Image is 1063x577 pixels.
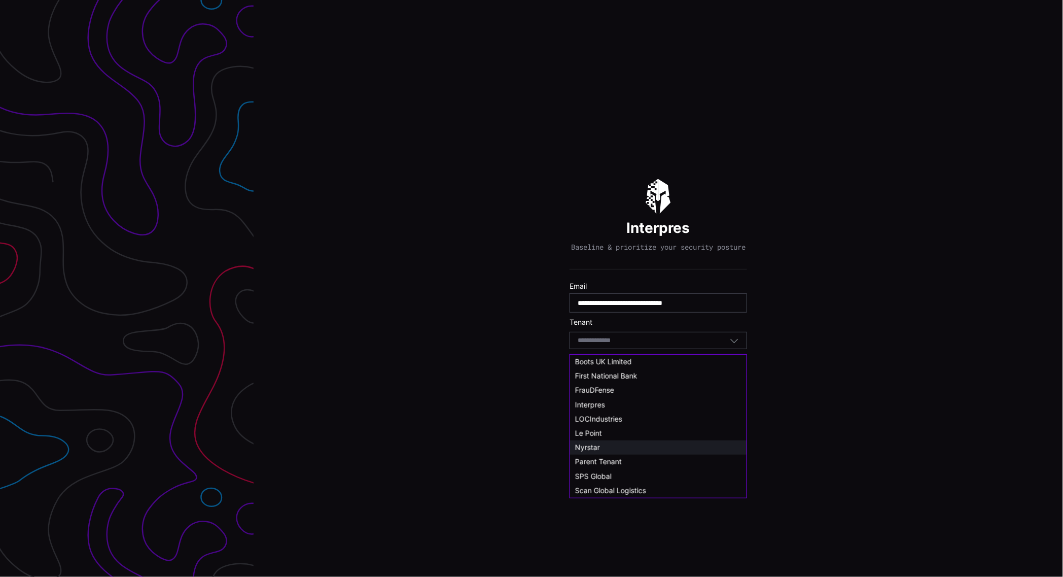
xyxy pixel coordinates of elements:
label: Tenant [570,318,747,327]
h1: Interpres [627,219,690,237]
span: First National Bank [575,371,637,380]
label: Email [570,282,747,291]
span: Interpres [575,400,605,409]
span: Nyrstar [575,443,600,452]
span: Le Point [575,429,602,437]
p: Baseline & prioritize your security posture [571,243,746,252]
span: FrauDFense [575,386,614,394]
span: LOCIndustries [575,415,622,423]
button: Toggle options menu [730,336,739,345]
span: Parent Tenant [575,457,622,466]
span: Scan Global Logistics [575,486,646,495]
span: Boots UK Limited [575,357,632,366]
span: SPS Global [575,472,612,481]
